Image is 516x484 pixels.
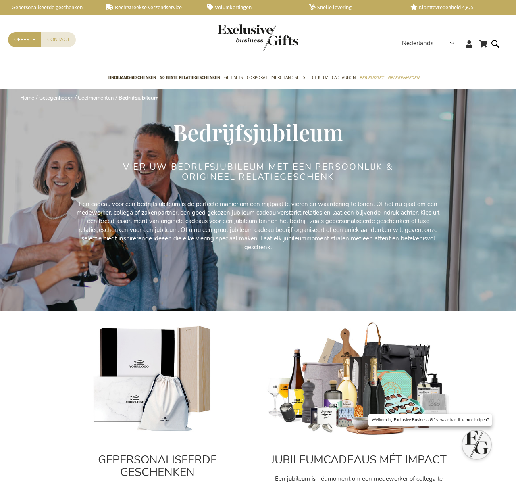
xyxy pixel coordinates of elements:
a: Snelle levering [309,4,397,11]
a: Offerte [8,32,41,47]
h2: GEPERSONALISEERDE GESCHENKEN [64,454,250,479]
a: Home [20,94,34,102]
a: Rechtstreekse verzendservice [106,4,194,11]
a: Klanttevredenheid 4,6/5 [410,4,499,11]
img: Personalised_gifts [64,321,250,437]
a: Gelegenheden [388,68,419,88]
a: Corporate Merchandise [247,68,299,88]
a: Gepersonaliseerde geschenken [4,4,93,11]
span: Corporate Merchandise [247,73,299,82]
span: Eindejaarsgeschenken [108,73,156,82]
span: Gift Sets [224,73,243,82]
a: Gelegenheden [39,94,73,102]
span: Nederlands [402,39,433,48]
img: Exclusive Business gifts logo [218,24,298,51]
span: Per Budget [360,73,384,82]
a: Eindejaarsgeschenken [108,68,156,88]
a: Per Budget [360,68,384,88]
a: Select Keuze Cadeaubon [303,68,356,88]
span: Gelegenheden [388,73,419,82]
h2: VIER UW BEDRIJFSJUBILEUM MET EEN PERSOONLIJK & ORIGINEEL RELATIEGESCHENK [107,162,409,181]
a: store logo [218,24,258,51]
img: cadeau_personeel_medewerkers-kerst_1 [266,321,451,437]
h2: JUBILEUMCADEAUS MÉT IMPACT [266,454,451,466]
a: Volumkortingen [207,4,296,11]
a: Geefmomenten [78,94,114,102]
span: 50 beste relatiegeschenken [160,73,220,82]
span: Bedrijfsjubileum [173,117,343,147]
a: Gift Sets [224,68,243,88]
a: 50 beste relatiegeschenken [160,68,220,88]
strong: Bedrijfsjubileum [119,94,158,102]
span: Select Keuze Cadeaubon [303,73,356,82]
a: Contact [41,32,76,47]
p: Een cadeau voor een bedrijfsjubileum is de perfecte manier om een mijlpaal te vieren en waarderin... [77,200,439,252]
